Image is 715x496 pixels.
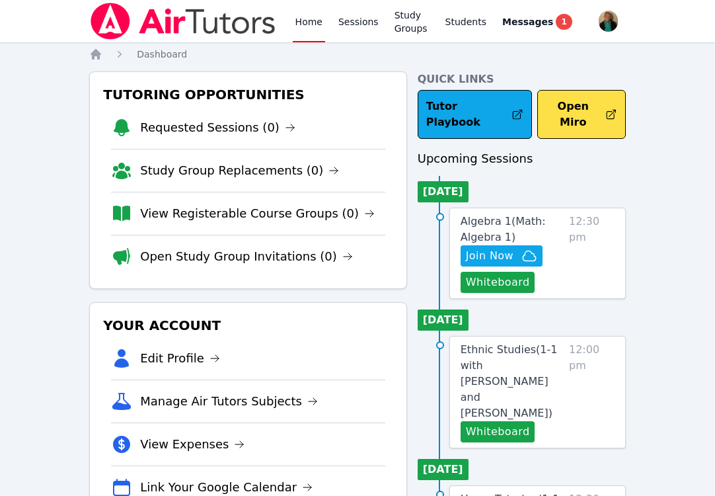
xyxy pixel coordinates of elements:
[100,83,396,106] h3: Tutoring Opportunities
[418,71,626,87] h4: Quick Links
[140,435,245,454] a: View Expenses
[556,14,572,30] span: 1
[418,459,469,480] li: [DATE]
[137,48,187,61] a: Dashboard
[89,3,276,40] img: Air Tutors
[461,215,546,243] span: Algebra 1 ( Math: Algebra 1 )
[418,149,626,168] h3: Upcoming Sessions
[137,49,187,60] span: Dashboard
[140,204,375,223] a: View Registerable Course Groups (0)
[466,248,513,264] span: Join Now
[461,343,558,419] span: Ethnic Studies ( 1-1 with [PERSON_NAME] and [PERSON_NAME] )
[140,161,339,180] a: Study Group Replacements (0)
[461,421,535,442] button: Whiteboard
[140,118,295,137] a: Requested Sessions (0)
[461,342,564,421] a: Ethnic Studies(1-1 with [PERSON_NAME] and [PERSON_NAME])
[418,310,469,331] li: [DATE]
[140,247,353,266] a: Open Study Group Invitations (0)
[418,90,533,139] a: Tutor Playbook
[461,214,564,245] a: Algebra 1(Math: Algebra 1)
[537,90,625,139] button: Open Miro
[569,214,615,293] span: 12:30 pm
[140,392,318,411] a: Manage Air Tutors Subjects
[418,181,469,202] li: [DATE]
[569,342,615,442] span: 12:00 pm
[140,349,220,368] a: Edit Profile
[100,313,396,337] h3: Your Account
[461,272,535,293] button: Whiteboard
[89,48,626,61] nav: Breadcrumb
[502,15,553,28] span: Messages
[461,245,543,267] button: Join Now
